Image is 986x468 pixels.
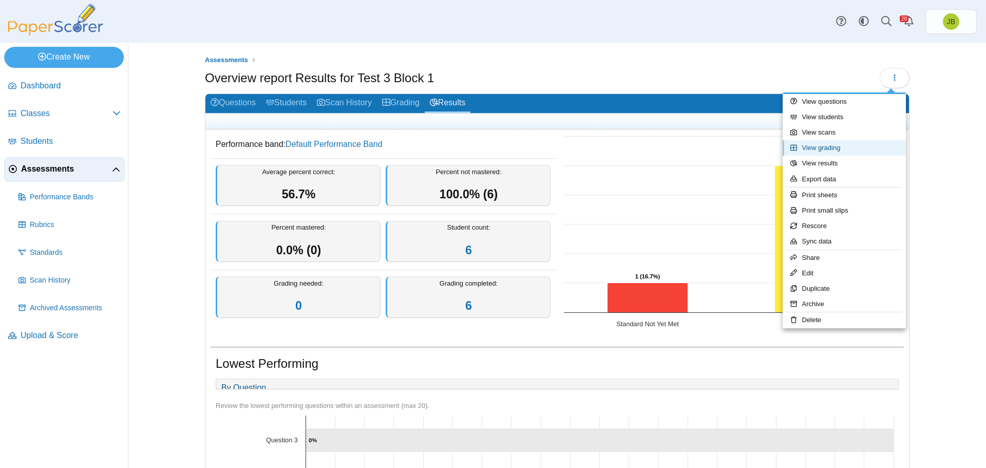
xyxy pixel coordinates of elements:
span: Joel Boyd [943,13,959,30]
text: Standard Not Yet Met [616,320,679,328]
a: Standards [14,240,125,265]
a: Assessments [202,54,251,67]
a: View grading [783,140,906,156]
a: Archive [783,296,906,312]
path: Standard Nearly Met, 5. Overall Assessment Performance. [775,166,856,313]
span: Dashboard [21,80,121,91]
div: Average percent correct: [216,165,381,207]
span: Students [21,136,121,147]
a: Duplicate [783,281,906,296]
span: Upload & Score [21,330,121,341]
a: Export data [783,172,906,187]
div: Grading completed: [386,276,551,318]
span: 56.7% [282,188,316,201]
span: 0.0% (0) [276,244,321,257]
a: View students [783,109,906,125]
a: Joel Boyd [925,9,977,34]
span: 100.0% (6) [440,188,498,201]
img: PaperScorer [4,4,107,35]
a: Archived Assessments [14,296,125,321]
a: Scan History [14,268,125,293]
dd: Performance band: [211,131,556,158]
path: Standard Not Yet Met, 1. Overall Assessment Performance. [608,283,688,313]
a: View results [783,156,906,171]
div: Student count: [386,221,551,263]
a: View questions [783,94,906,109]
path: Question 3, 100. . [306,428,894,452]
span: Rubrics [30,220,121,230]
a: Performance Bands [14,185,125,210]
span: Classes [21,108,112,119]
div: Grading needed: [216,276,381,318]
svg: Interactive chart [559,131,904,336]
h1: Lowest Performing [216,355,318,372]
span: Assessments [21,163,112,175]
text: 0% [309,437,317,443]
div: Percent not mastered: [386,165,551,207]
a: By Question [216,379,271,397]
a: 6 [465,244,472,257]
a: Students [261,94,312,113]
span: Performance Bands [30,192,121,202]
div: Review the lowest performing questions within an assessment (max 20). [216,401,899,410]
a: Default Performance Band [286,140,383,148]
a: Grading [377,94,425,113]
div: Percent mastered: [216,221,381,263]
a: View scans [783,125,906,140]
a: PaperScorer [4,28,107,37]
a: Assessments [4,157,125,182]
a: Students [4,129,125,154]
span: Archived Assessments [30,303,121,313]
span: Standards [30,248,121,258]
div: Chart. Highcharts interactive chart. [559,131,904,336]
a: 6 [465,299,472,312]
a: 0 [295,299,302,312]
a: Edit [783,266,906,281]
a: Alerts [898,10,920,33]
span: Scan History [30,275,121,286]
a: Create New [4,47,124,67]
a: Upload & Score [4,324,125,348]
a: Scan History [312,94,377,113]
a: Rescore [783,218,906,234]
span: Joel Boyd [947,18,955,25]
a: Rubrics [14,213,125,237]
text: 1 (16.7%) [635,273,660,279]
a: Print small slips [783,203,906,218]
a: Classes [4,102,125,126]
a: Questions [205,94,261,113]
text: Question 3 [266,436,298,444]
span: Assessments [205,56,248,64]
a: Print sheets [783,188,906,203]
a: Results [425,94,470,113]
a: Delete [783,312,906,328]
a: Share [783,250,906,266]
h1: Overview report Results for Test 3 Block 1 [205,69,434,87]
a: Dashboard [4,74,125,99]
a: Sync data [783,234,906,249]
